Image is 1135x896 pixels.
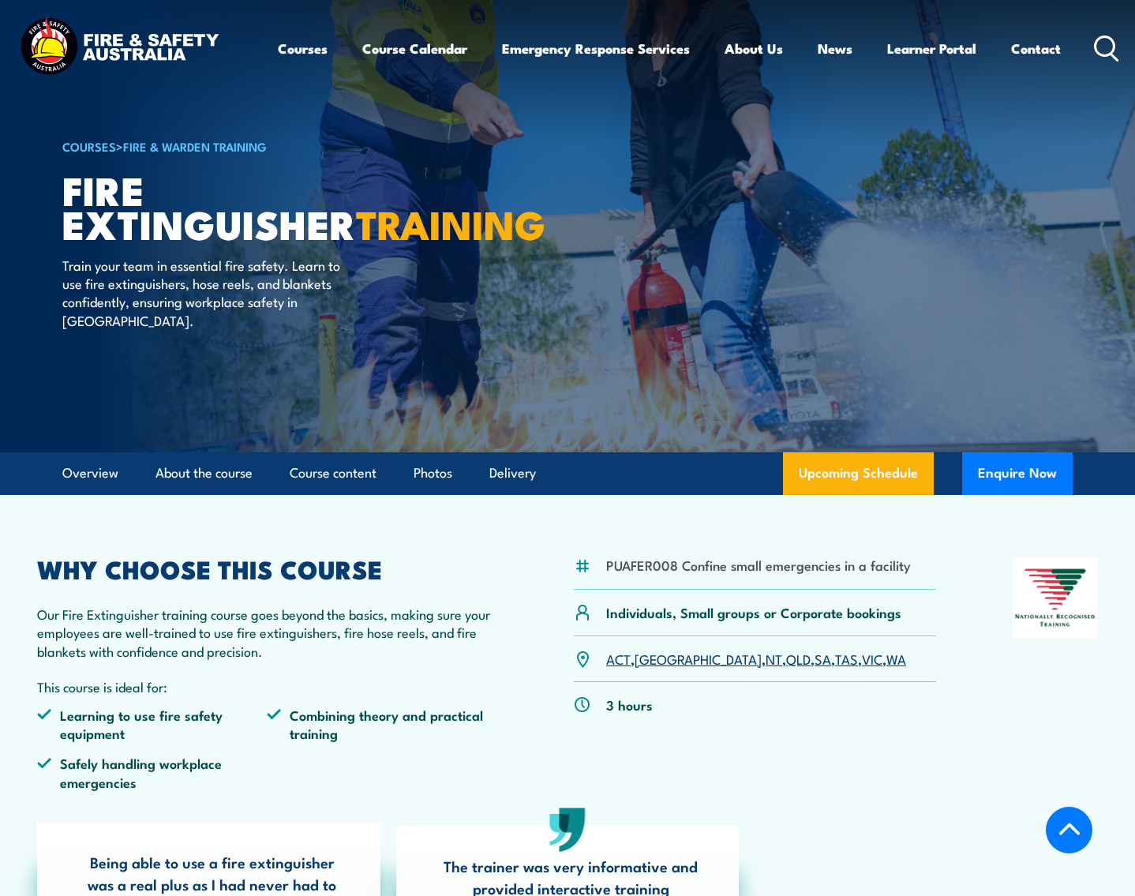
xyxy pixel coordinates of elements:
a: News [818,28,852,69]
a: WA [886,649,906,668]
a: Emergency Response Services [502,28,690,69]
a: Courses [278,28,328,69]
a: Overview [62,452,118,494]
p: Individuals, Small groups or Corporate bookings [606,603,901,621]
a: QLD [786,649,811,668]
a: TAS [835,649,858,668]
p: Our Fire Extinguisher training course goes beyond the basics, making sure your employees are well... [37,605,497,660]
a: COURSES [62,137,116,155]
a: About the course [155,452,253,494]
img: Nationally Recognised Training logo. [1013,557,1098,638]
strong: TRAINING [356,193,545,253]
li: Learning to use fire safety equipment [37,706,267,743]
li: Safely handling workplace emergencies [37,754,267,791]
a: Course content [290,452,376,494]
p: 3 hours [606,695,653,714]
a: VIC [862,649,882,668]
a: Upcoming Schedule [783,452,934,495]
p: This course is ideal for: [37,677,497,695]
a: Photos [414,452,452,494]
li: Combining theory and practical training [267,706,496,743]
button: Enquire Now [962,452,1073,495]
a: NT [766,649,782,668]
a: Learner Portal [887,28,976,69]
a: Delivery [489,452,536,494]
h6: > [62,137,452,156]
a: ACT [606,649,631,668]
li: PUAFER008 Confine small emergencies in a facility [606,556,911,574]
a: Fire & Warden Training [123,137,267,155]
a: SA [815,649,831,668]
a: [GEOGRAPHIC_DATA] [635,649,762,668]
p: , , , , , , , [606,650,906,668]
h1: Fire Extinguisher [62,172,452,240]
a: About Us [725,28,783,69]
h2: WHY CHOOSE THIS COURSE [37,557,497,579]
a: Contact [1011,28,1061,69]
p: Train your team in essential fire safety. Learn to use fire extinguishers, hose reels, and blanke... [62,256,350,330]
a: Course Calendar [362,28,467,69]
